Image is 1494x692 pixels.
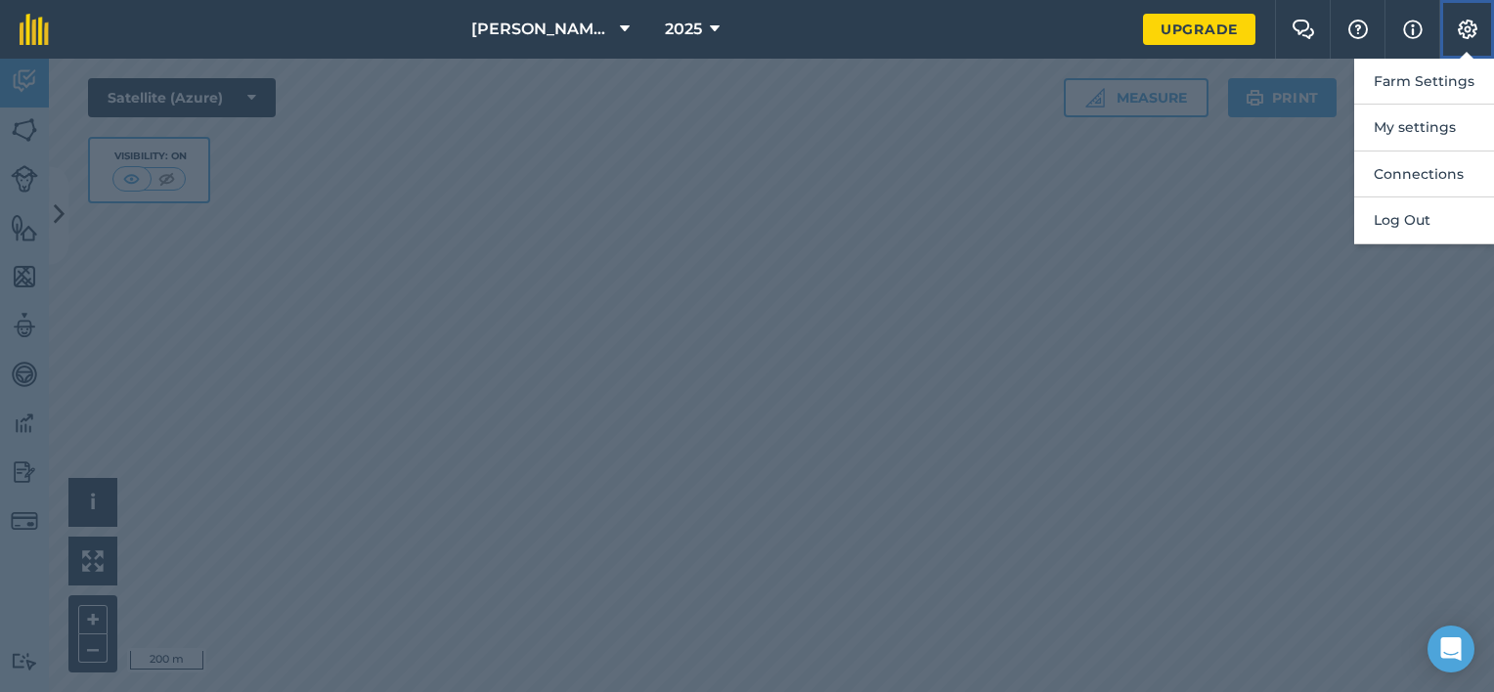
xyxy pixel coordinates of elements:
[1143,14,1255,45] a: Upgrade
[1428,626,1474,672] div: Open Intercom Messenger
[1346,20,1370,39] img: A question mark icon
[471,18,612,41] span: [PERSON_NAME] Farms
[1292,20,1315,39] img: Two speech bubbles overlapping with the left bubble in the forefront
[20,14,49,45] img: fieldmargin Logo
[1354,151,1494,197] button: Connections
[1403,18,1423,41] img: svg+xml;base64,PHN2ZyB4bWxucz0iaHR0cDovL3d3dy53My5vcmcvMjAwMC9zdmciIHdpZHRoPSIxNyIgaGVpZ2h0PSIxNy...
[1354,59,1494,105] button: Farm Settings
[1354,105,1494,151] button: My settings
[665,18,702,41] span: 2025
[1354,197,1494,243] button: Log Out
[1456,20,1479,39] img: A cog icon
